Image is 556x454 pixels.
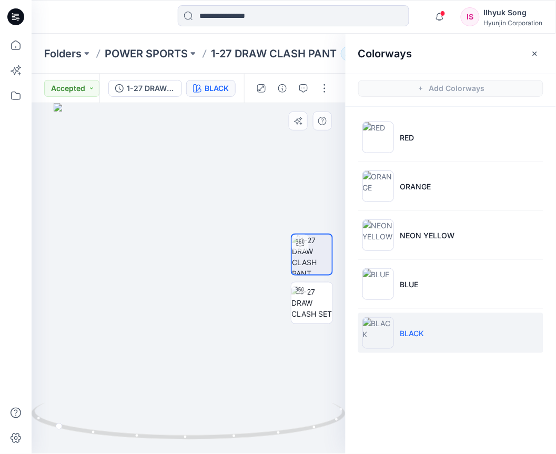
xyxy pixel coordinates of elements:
[362,268,394,300] img: BLUE
[292,235,332,275] img: 1-27 DRAW CLASH PANT
[127,83,175,94] div: 1-27 DRAW CLASH PANT
[291,286,332,319] img: 1-27 DRAW CLASH SET
[211,46,337,61] p: 1-27 DRAW CLASH PANT
[400,279,419,290] p: BLUE
[400,181,431,192] p: ORANGE
[400,132,415,143] p: RED
[400,230,455,241] p: NEON YELLOW
[108,80,182,97] button: 1-27 DRAW CLASH PANT
[358,47,412,60] h2: Colorways
[274,80,291,97] button: Details
[186,80,236,97] button: BLACK
[362,219,394,251] img: NEON YELLOW
[362,317,394,349] img: BLACK
[341,46,371,61] button: 5
[461,7,480,26] div: IS
[105,46,188,61] a: POWER SPORTS
[44,46,82,61] a: Folders
[362,122,394,153] img: RED
[484,6,543,19] div: Ilhyuk Song
[400,328,424,339] p: BLACK
[362,170,394,202] img: ORANGE
[205,83,229,94] div: BLACK
[484,19,543,27] div: Hyunjin Corporation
